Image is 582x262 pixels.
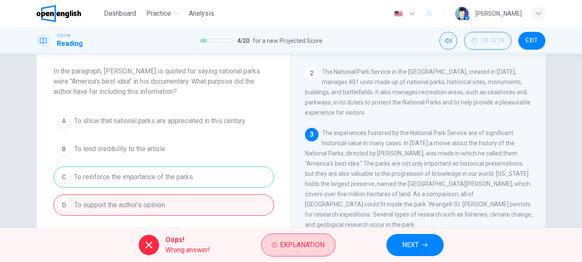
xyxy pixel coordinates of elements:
[464,32,512,50] button: 00:10:59
[518,32,546,50] button: EXIT
[36,5,101,22] a: OpenEnglish logo
[253,36,322,46] span: for a new Projected Score
[455,7,469,20] img: Profile picture
[403,239,419,251] span: NEXT
[185,6,218,21] button: Analysis
[305,67,319,80] div: 2
[104,8,136,19] span: Dashboard
[481,37,504,44] span: 00:10:59
[166,235,210,245] span: Oops!
[53,66,274,97] span: In the paragraph, [PERSON_NAME] is quoted for saying national parks were "America's best idea" in...
[261,234,336,256] button: Explanation
[237,36,249,46] span: 4 / 20
[57,39,83,49] h1: Reading
[526,37,538,44] span: EXIT
[305,68,531,116] span: The National Park Service in the [GEOGRAPHIC_DATA], created in [DATE], manages 401 units made up ...
[143,6,182,21] button: Practice
[189,8,214,19] span: Analysis
[57,33,70,39] span: TOEFL®
[280,239,325,251] span: Explanation
[393,11,404,17] img: en
[386,234,444,256] button: NEXT
[476,8,522,19] div: [PERSON_NAME]
[305,130,532,228] span: The experiences fostered by the National Park Service are of significant historical value in many...
[439,32,457,50] div: Mute
[36,5,81,22] img: OpenEnglish logo
[305,128,319,141] div: 3
[464,32,512,50] div: Hide
[146,8,171,19] span: Practice
[166,245,210,255] span: Wrong answer!
[101,6,140,21] button: Dashboard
